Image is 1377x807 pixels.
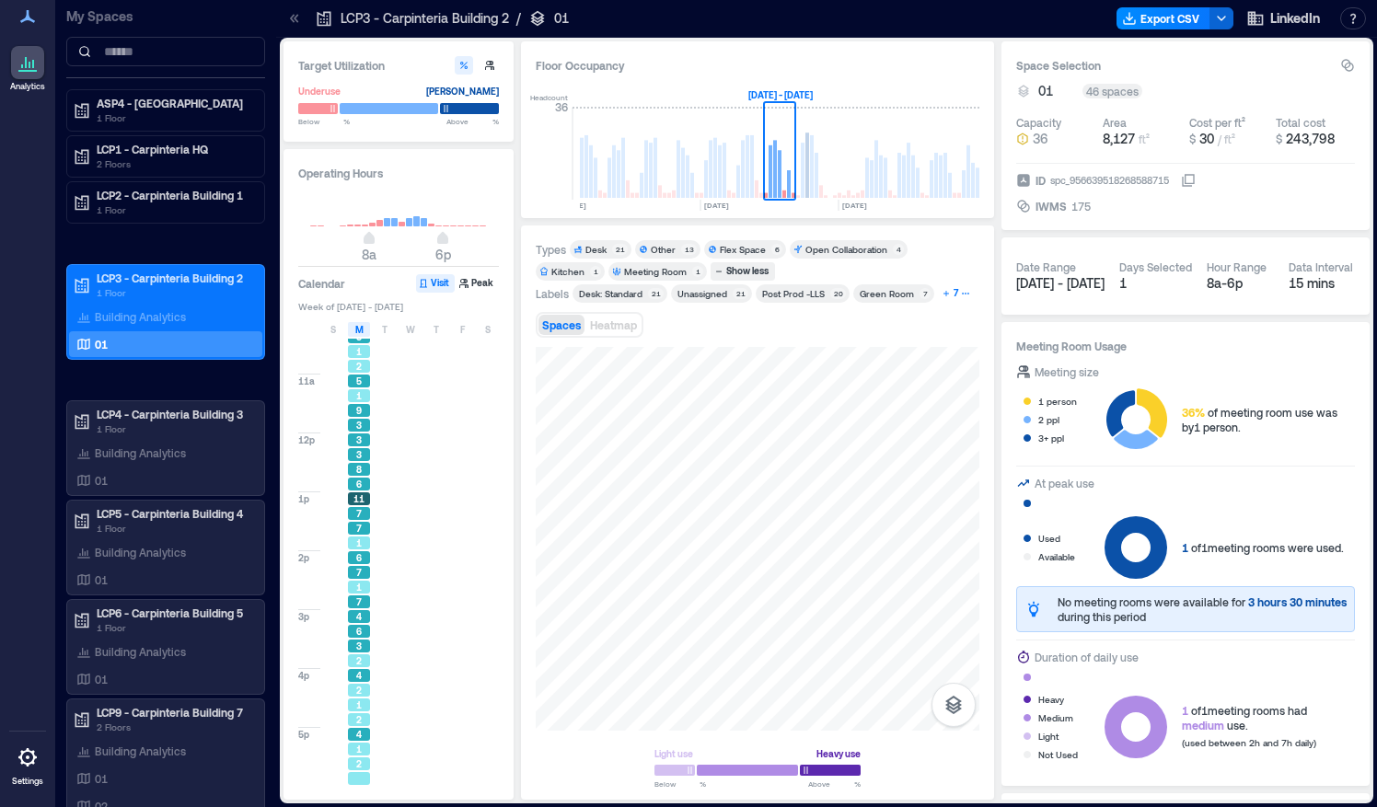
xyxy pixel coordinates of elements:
[654,744,693,763] div: Light use
[1286,131,1335,146] span: 243,798
[97,188,251,202] p: LCP2 - Carpinteria Building 1
[1035,648,1139,666] div: Duration of daily use
[720,243,766,256] div: Flex Space
[1289,259,1353,274] div: Data Interval
[356,625,362,638] span: 6
[356,345,362,358] span: 1
[356,566,362,579] span: 7
[554,9,569,28] p: 01
[95,572,108,587] p: 01
[485,322,491,337] span: S
[1199,131,1214,146] span: 30
[586,315,641,335] button: Heatmap
[711,262,775,281] button: Show less
[692,266,703,277] div: 1
[733,288,748,299] div: 21
[1035,363,1099,381] div: Meeting size
[1103,131,1135,146] span: 8,127
[97,156,251,171] p: 2 Floors
[97,142,251,156] p: LCP1 - Carpinteria HQ
[97,271,251,285] p: LCP3 - Carpinteria Building 2
[95,473,108,488] p: 01
[1182,405,1355,434] div: of meeting room use was by 1 person .
[10,81,45,92] p: Analytics
[842,201,867,210] text: [DATE]
[1016,115,1061,130] div: Capacity
[435,247,451,262] span: 6p
[298,116,350,127] span: Below %
[298,492,309,505] span: 1p
[356,507,362,520] span: 7
[1182,704,1188,717] span: 1
[1038,82,1053,100] span: 01
[298,433,315,446] span: 12p
[1036,171,1046,190] span: ID
[1181,173,1196,188] button: IDspc_956639518268588715
[97,407,251,421] p: LCP4 - Carpinteria Building 3
[97,521,251,536] p: 1 Floor
[95,445,186,460] p: Building Analytics
[1038,690,1064,709] div: Heavy
[1189,130,1268,148] button: $ 30 / ft²
[97,705,251,720] p: LCP9 - Carpinteria Building 7
[5,40,51,98] a: Analytics
[1016,275,1105,291] span: [DATE] - [DATE]
[1207,259,1267,274] div: Hour Range
[805,243,887,256] div: Open Collaboration
[830,288,846,299] div: 20
[356,433,362,446] span: 3
[356,581,362,594] span: 1
[298,56,499,75] h3: Target Utilization
[356,375,362,387] span: 5
[677,287,727,300] div: Unassigned
[1182,719,1224,732] span: medium
[536,286,569,301] div: Labels
[426,82,499,100] div: [PERSON_NAME]
[1189,115,1245,130] div: Cost per ft²
[298,82,341,100] div: Underuse
[460,322,465,337] span: F
[356,448,362,461] span: 3
[1248,595,1347,608] span: 3 hours 30 minutes
[1103,115,1127,130] div: Area
[97,720,251,734] p: 2 Floors
[771,244,782,255] div: 6
[1038,410,1059,429] div: 2 ppl
[95,644,186,659] p: Building Analytics
[860,287,914,300] div: Green Room
[434,322,439,337] span: T
[624,265,687,278] div: Meeting Room
[920,288,931,299] div: 7
[97,421,251,436] p: 1 Floor
[1189,133,1196,145] span: $
[97,202,251,217] p: 1 Floor
[1048,171,1171,190] div: spc_956639518268588715
[651,243,676,256] div: Other
[816,744,861,763] div: Heavy use
[1082,84,1142,98] div: 46 spaces
[356,536,362,549] span: 1
[356,610,362,623] span: 4
[1035,474,1094,492] div: At peak use
[1016,130,1095,148] button: 36
[762,287,825,300] div: Post Prod -LLS
[356,522,362,535] span: 7
[97,620,251,635] p: 1 Floor
[1070,197,1093,215] div: 175
[1207,274,1274,293] div: 8a - 6p
[12,776,43,787] p: Settings
[723,263,771,280] div: Show less
[356,698,362,711] span: 1
[356,654,362,667] span: 2
[648,288,664,299] div: 21
[681,244,697,255] div: 13
[356,640,362,652] span: 3
[298,669,309,682] span: 4p
[1033,130,1048,148] span: 36
[6,735,50,792] a: Settings
[1038,392,1077,410] div: 1 person
[457,274,499,293] button: Peak
[893,244,904,255] div: 4
[356,478,362,490] span: 6
[353,492,364,505] span: 11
